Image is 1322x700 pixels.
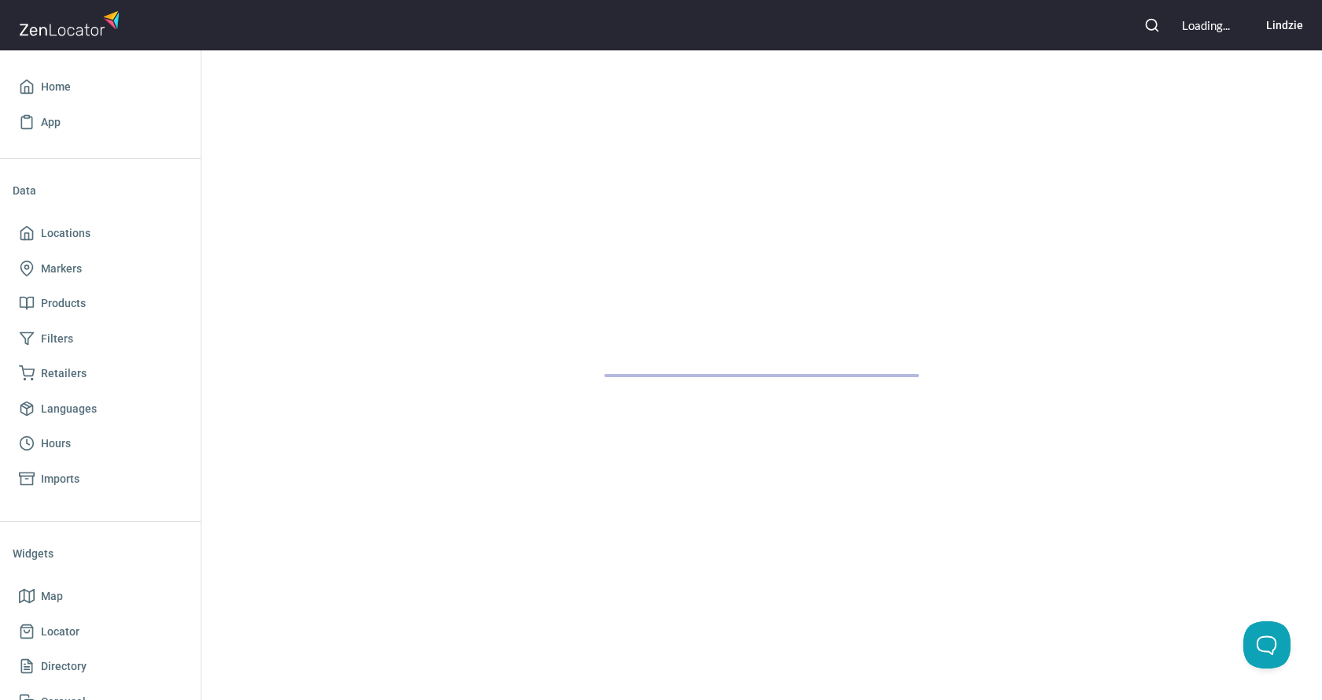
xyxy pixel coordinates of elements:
[13,649,188,684] a: Directory
[41,259,82,279] span: Markers
[41,587,63,606] span: Map
[41,364,87,383] span: Retailers
[1182,17,1230,34] div: Loading...
[41,657,87,676] span: Directory
[1266,17,1303,34] h6: Lindzie
[13,461,188,497] a: Imports
[41,399,97,419] span: Languages
[41,113,61,132] span: App
[13,391,188,427] a: Languages
[41,469,79,489] span: Imports
[13,614,188,650] a: Locator
[13,426,188,461] a: Hours
[13,286,188,321] a: Products
[41,294,86,313] span: Products
[13,321,188,357] a: Filters
[13,251,188,287] a: Markers
[1243,621,1291,669] iframe: Toggle Customer Support
[13,216,188,251] a: Locations
[13,105,188,140] a: App
[41,434,71,454] span: Hours
[41,224,90,243] span: Locations
[41,77,71,97] span: Home
[1243,8,1303,43] button: Lindzie
[13,69,188,105] a: Home
[13,172,188,209] li: Data
[13,579,188,614] a: Map
[13,356,188,391] a: Retailers
[41,329,73,349] span: Filters
[19,6,124,40] img: zenlocator
[1135,8,1169,43] button: Search
[41,622,79,642] span: Locator
[13,535,188,572] li: Widgets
